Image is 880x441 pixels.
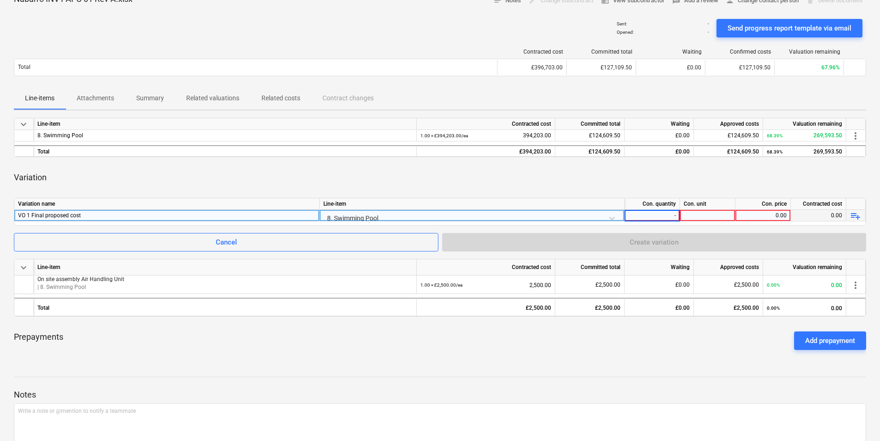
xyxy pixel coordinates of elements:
small: 1.00 × £394,203.00 / ea [420,133,468,138]
small: 1.00 × £2,500.00 / ea [420,282,462,288]
div: 2,500.00 [420,276,551,294]
span: more_vert [850,280,861,291]
div: £0.00 [625,145,694,157]
div: Cancel [216,236,237,248]
span: £2,500.00 [595,282,620,288]
div: Con. unit [680,198,735,210]
div: £394,203.00 [417,145,555,157]
div: Send progress report template via email [728,22,851,34]
small: 68.39% [767,133,783,138]
p: | 8. Swimming Pool [37,283,413,291]
div: £124,609.50 [555,145,625,157]
div: Contracted cost [417,118,555,130]
div: Con. quantity [625,198,680,210]
div: £2,500.00 [555,298,625,316]
div: Committed total [570,49,632,55]
div: Valuation remaining [763,259,846,276]
div: Confirmed costs [709,49,771,55]
div: Waiting [625,118,694,130]
div: Waiting [640,49,702,55]
div: Contracted cost [791,198,846,210]
span: playlist_add [850,210,861,221]
div: Valuation remaining [778,49,840,55]
button: Cancel [14,233,438,251]
p: Total [18,63,30,71]
span: £0.00 [675,282,690,288]
div: 0.00 [791,210,846,221]
p: Notes [14,389,866,400]
span: £0.00 [675,132,690,139]
iframe: Chat Widget [834,397,880,441]
button: Send progress report template via email [716,19,862,37]
div: Waiting [625,259,694,276]
div: Line-item [34,259,417,276]
button: Add prepayment [794,331,866,350]
div: £396,703.00 [497,60,566,75]
div: £124,609.50 [694,145,763,157]
span: £2,500.00 [734,282,759,288]
span: 67.96% [821,64,840,71]
div: Contracted cost [417,259,555,276]
p: Line-items [25,93,55,103]
span: £124,609.50 [728,132,759,139]
div: 394,203.00 [420,130,551,141]
p: Sent : [617,21,627,27]
div: £0.00 [625,298,694,316]
p: Opened : [617,29,634,35]
div: Line-item [34,118,417,130]
p: Prepayments [14,331,63,350]
div: Contracted cost [501,49,563,55]
p: - [708,29,709,35]
div: Approved costs [694,259,763,276]
div: 0.00 [767,276,842,294]
div: Valuation remaining [763,118,846,130]
p: Variation [14,172,47,183]
div: £2,500.00 [417,298,555,316]
div: Add prepayment [805,335,855,347]
div: Committed total [555,118,625,130]
div: 269,593.50 [767,130,842,141]
div: Committed total [555,259,625,276]
span: keyboard_arrow_down [18,119,29,130]
div: 8. Swimming Pool [37,130,413,141]
div: Variation name [14,198,320,210]
small: 68.39% [767,149,783,154]
div: Approved costs [694,118,763,130]
p: On site assembly Air Handling Unit [37,276,413,283]
p: Related valuations [186,93,239,103]
span: more_vert [850,130,861,141]
span: £0.00 [687,64,701,71]
small: 0.00% [767,306,780,311]
small: 0.00% [767,282,780,288]
div: Con. price [735,198,791,210]
div: Total [34,145,417,157]
p: Related costs [261,93,300,103]
p: - [708,21,709,27]
div: £2,500.00 [694,298,763,316]
span: £124,609.50 [589,132,620,139]
div: 0.00 [767,299,842,318]
div: Total [34,298,417,316]
div: Line-item [320,198,625,210]
div: 0.00 [739,210,787,221]
p: Attachments [77,93,114,103]
span: £127,109.50 [601,64,632,71]
div: VO 1 Final proposed cost [18,210,316,221]
p: Summary [136,93,164,103]
span: £127,109.50 [739,64,771,71]
div: 269,593.50 [767,146,842,158]
span: keyboard_arrow_down [18,262,29,273]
